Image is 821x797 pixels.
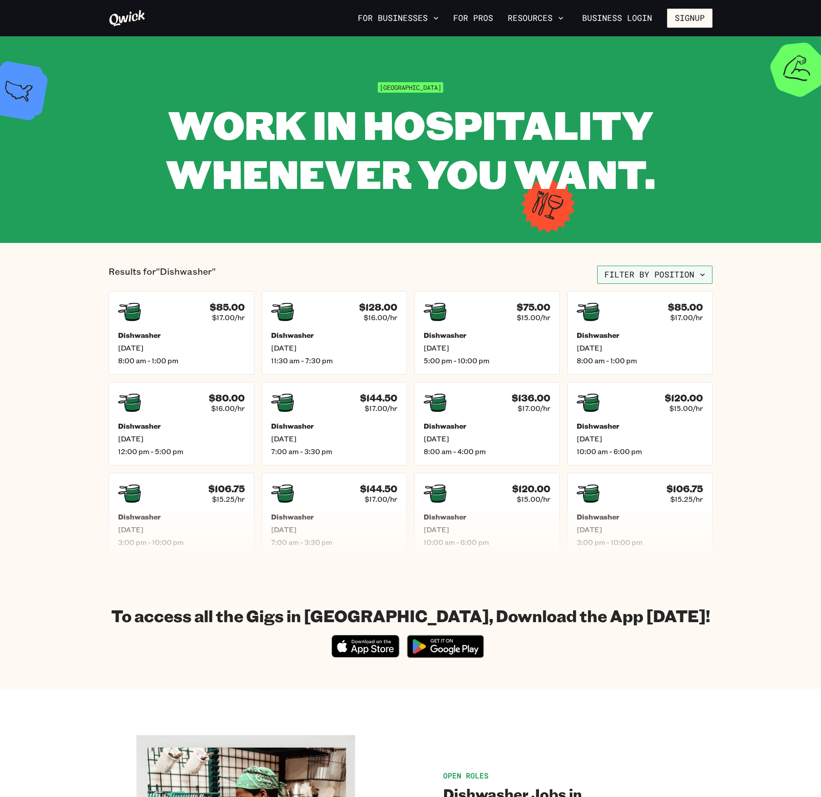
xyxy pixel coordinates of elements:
h4: $75.00 [517,302,550,313]
h4: $106.75 [208,483,245,495]
span: [GEOGRAPHIC_DATA] [378,82,443,93]
h5: Dishwasher [577,512,703,521]
span: WORK IN HOSPITALITY WHENEVER YOU WANT. [166,98,655,199]
h5: Dishwasher [577,331,703,340]
span: $17.00/hr [212,313,245,322]
h5: Dishwasher [424,421,550,431]
a: $144.50$17.00/hrDishwasher[DATE]7:00 am - 3:30 pm [262,382,407,465]
a: Download on the App Store [331,650,400,659]
a: $120.00$15.00/hrDishwasher[DATE]10:00 am - 6:00 pm [567,382,713,465]
span: $16.00/hr [211,404,245,413]
span: 7:00 am - 3:30 pm [271,447,398,456]
span: [DATE] [577,525,703,534]
span: $15.00/hr [517,313,550,322]
span: 8:00 am - 1:00 pm [118,356,245,365]
h4: $120.00 [512,483,550,495]
span: 8:00 am - 1:00 pm [577,356,703,365]
h4: $144.50 [360,392,397,404]
span: 3:00 pm - 10:00 pm [577,538,703,547]
button: Filter by position [597,266,712,284]
a: Business Login [574,9,660,28]
span: $17.00/hr [518,404,550,413]
h5: Dishwasher [271,331,398,340]
h1: To access all the Gigs in [GEOGRAPHIC_DATA], Download the App [DATE]! [111,605,710,626]
span: [DATE] [118,343,245,352]
span: 10:00 am - 6:00 pm [577,447,703,456]
a: $144.50$17.00/hrDishwasher[DATE]7:00 am - 3:30 pm [262,473,407,556]
h4: $128.00 [359,302,397,313]
h4: $85.00 [210,302,245,313]
a: $85.00$17.00/hrDishwasher[DATE]8:00 am - 1:00 pm [109,291,254,375]
h4: $120.00 [665,392,703,404]
span: 7:00 am - 3:30 pm [271,538,398,547]
button: Resources [504,10,567,26]
h4: $106.75 [667,483,703,495]
h5: Dishwasher [271,421,398,431]
span: Open Roles [443,771,489,780]
span: [DATE] [577,434,703,443]
span: $15.25/hr [670,495,703,504]
span: [DATE] [424,434,550,443]
h5: Dishwasher [118,512,245,521]
a: $80.00$16.00/hrDishwasher[DATE]12:00 pm - 5:00 pm [109,382,254,465]
span: $17.00/hr [365,495,397,504]
h4: $144.50 [360,483,397,495]
h5: Dishwasher [271,512,398,521]
span: [DATE] [271,434,398,443]
h5: Dishwasher [424,512,550,521]
span: [DATE] [271,343,398,352]
span: [DATE] [118,525,245,534]
a: $128.00$16.00/hrDishwasher[DATE]11:30 am - 7:30 pm [262,291,407,375]
span: [DATE] [424,343,550,352]
span: $17.00/hr [670,313,703,322]
h5: Dishwasher [424,331,550,340]
span: $16.00/hr [364,313,397,322]
span: 11:30 am - 7:30 pm [271,356,398,365]
h5: Dishwasher [118,421,245,431]
span: $15.00/hr [669,404,703,413]
span: 8:00 am - 4:00 pm [424,447,550,456]
a: $136.00$17.00/hrDishwasher[DATE]8:00 am - 4:00 pm [414,382,560,465]
img: Get it on Google Play [401,629,490,663]
span: $15.25/hr [212,495,245,504]
a: $75.00$15.00/hrDishwasher[DATE]5:00 pm - 10:00 pm [414,291,560,375]
h4: $136.00 [512,392,550,404]
button: For Businesses [354,10,442,26]
span: 5:00 pm - 10:00 pm [424,356,550,365]
span: 10:00 am - 6:00 pm [424,538,550,547]
span: [DATE] [118,434,245,443]
a: $106.75$15.25/hrDishwasher[DATE]3:00 pm - 10:00 pm [109,473,254,556]
button: Signup [667,9,712,28]
h4: $85.00 [668,302,703,313]
a: For Pros [450,10,497,26]
h5: Dishwasher [118,331,245,340]
span: $17.00/hr [365,404,397,413]
span: [DATE] [271,525,398,534]
h4: $80.00 [209,392,245,404]
span: 3:00 pm - 10:00 pm [118,538,245,547]
h5: Dishwasher [577,421,703,431]
a: $106.75$15.25/hrDishwasher[DATE]3:00 pm - 10:00 pm [567,473,713,556]
a: $120.00$15.00/hrDishwasher[DATE]10:00 am - 6:00 pm [414,473,560,556]
span: 12:00 pm - 5:00 pm [118,447,245,456]
a: $85.00$17.00/hrDishwasher[DATE]8:00 am - 1:00 pm [567,291,713,375]
span: $15.00/hr [517,495,550,504]
p: Results for "Dishwasher" [109,266,216,284]
span: [DATE] [577,343,703,352]
span: [DATE] [424,525,550,534]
